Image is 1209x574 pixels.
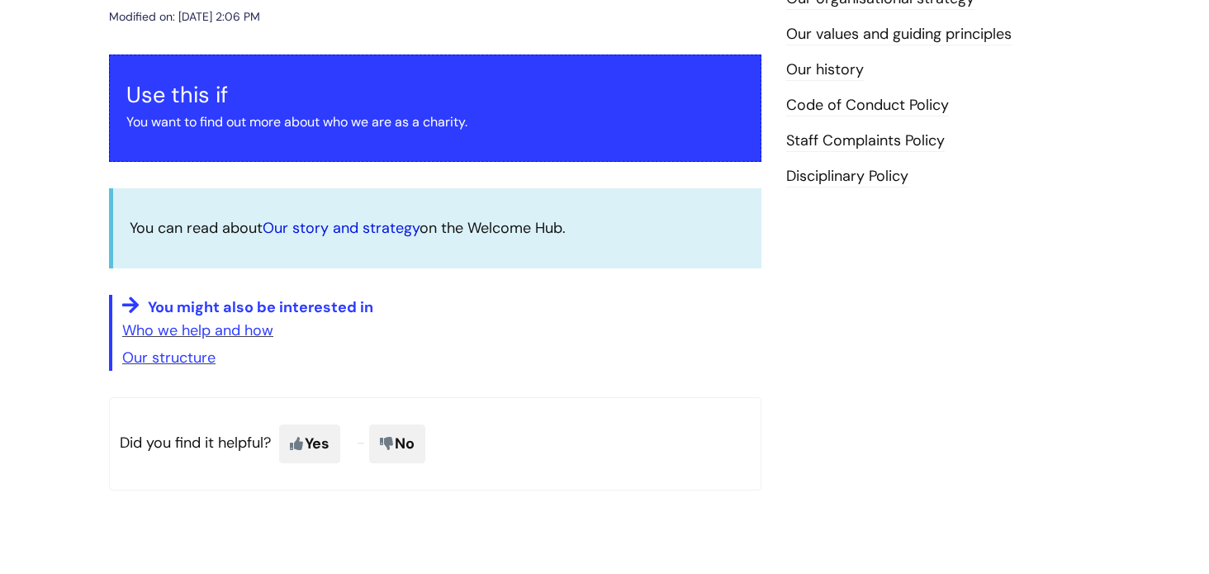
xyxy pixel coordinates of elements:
[786,95,949,116] a: Code of Conduct Policy
[786,130,945,152] a: Staff Complaints Policy
[122,320,273,340] a: Who we help and how
[109,7,260,27] div: Modified on: [DATE] 2:06 PM
[279,425,340,463] span: Yes
[122,348,216,368] a: Our structure
[786,59,864,81] a: Our history
[369,425,425,463] span: No
[130,215,745,241] p: You can read about on the Welcome Hub.
[786,24,1012,45] a: Our values and guiding principles
[109,397,761,490] p: Did you find it helpful?
[126,113,467,130] span: You want to find out more about who we are as a charity.
[786,166,908,187] a: Disciplinary Policy
[148,297,373,317] span: You might also be interested in
[263,218,420,238] a: Our story and strategy
[126,82,744,108] h3: Use this if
